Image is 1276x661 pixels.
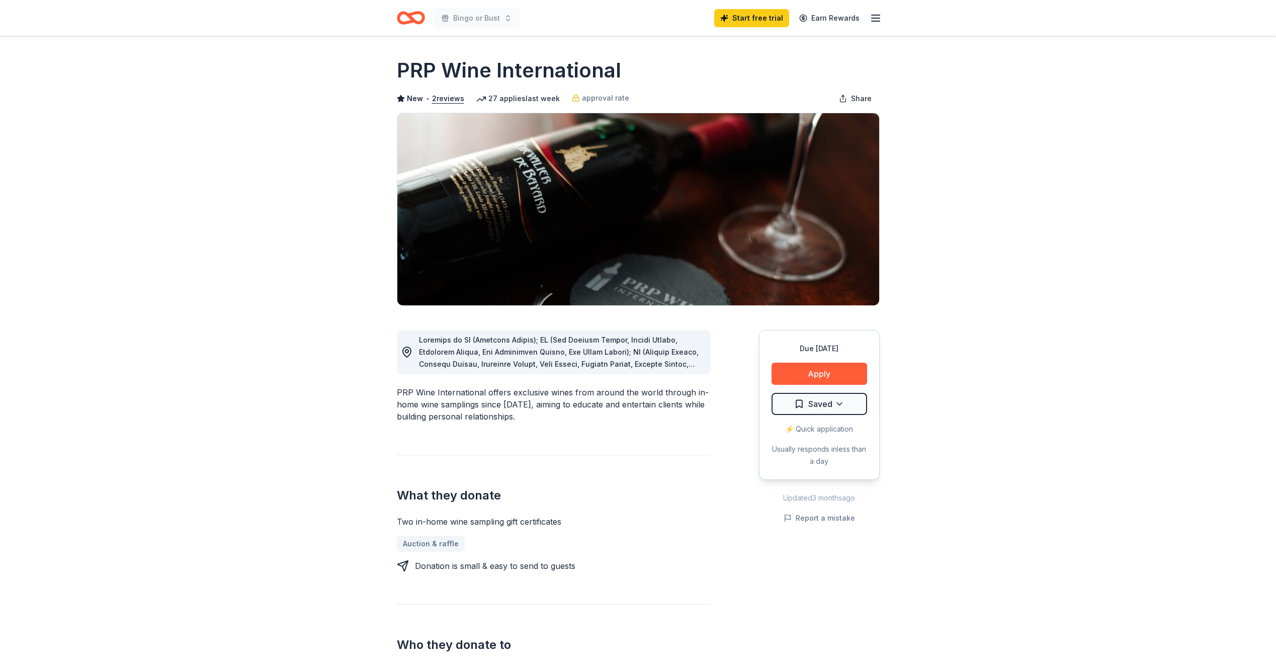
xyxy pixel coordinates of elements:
[397,637,711,653] h2: Who they donate to
[426,95,429,103] span: •
[851,93,872,105] span: Share
[397,56,621,85] h1: PRP Wine International
[572,92,629,104] a: approval rate
[453,12,500,24] span: Bingo or Bust
[759,492,880,504] div: Updated 3 months ago
[397,487,711,504] h2: What they donate
[407,93,423,105] span: New
[397,386,711,423] div: PRP Wine International offers exclusive wines from around the world through in-home wine sampling...
[397,516,711,528] div: Two in-home wine sampling gift certificates
[714,9,789,27] a: Start free trial
[397,6,425,30] a: Home
[397,536,465,552] a: Auction & raffle
[432,93,464,105] button: 2reviews
[419,336,703,622] span: Loremips do SI (Ametcons Adipis); EL (Sed Doeiusm Tempor, Incidi Utlabo, Etdolorem Aliqua, Eni Ad...
[772,343,867,355] div: Due [DATE]
[793,9,866,27] a: Earn Rewards
[808,397,832,410] span: Saved
[397,113,879,305] img: Image for PRP Wine International
[772,443,867,467] div: Usually responds in less than a day
[476,93,560,105] div: 27 applies last week
[772,423,867,435] div: ⚡️ Quick application
[433,8,520,28] button: Bingo or Bust
[772,393,867,415] button: Saved
[582,92,629,104] span: approval rate
[784,512,855,524] button: Report a mistake
[415,560,575,572] div: Donation is small & easy to send to guests
[831,89,880,109] button: Share
[772,363,867,385] button: Apply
